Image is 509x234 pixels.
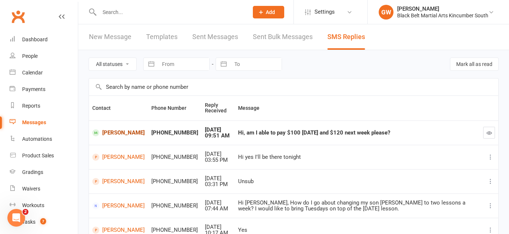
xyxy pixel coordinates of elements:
span: Settings [314,4,335,20]
div: Hi [PERSON_NAME], How do I go about changing my son [PERSON_NAME] to two lessons a week? I would ... [238,200,477,212]
a: [PERSON_NAME] [92,154,145,161]
th: Reply Received [202,96,235,121]
a: Reports [10,98,78,114]
input: Search... [97,7,243,17]
div: [DATE] [205,200,231,206]
div: Yes [238,227,477,233]
div: Calendar [22,70,43,76]
div: [PHONE_NUMBER] [151,178,198,185]
div: [PERSON_NAME] [397,6,488,12]
a: New Message [89,24,131,50]
a: [PERSON_NAME] [92,178,145,185]
div: Automations [22,136,52,142]
a: Product Sales [10,147,78,164]
a: Automations [10,131,78,147]
div: Payments [22,86,45,92]
th: Phone Number [148,96,202,121]
div: Hi yes I'll be there tonight [238,154,477,160]
button: Mark all as read [450,57,499,71]
a: Tasks 7 [10,214,78,230]
a: SMS Replies [327,24,365,50]
th: Message [235,96,480,121]
span: Add [266,9,275,15]
a: Calendar [10,64,78,81]
span: 7 [40,218,46,224]
a: Gradings [10,164,78,181]
div: Hi, am I able to pay $100 [DATE] and $120 next week please? [238,130,477,136]
div: [DATE] [205,127,231,133]
div: [PHONE_NUMBER] [151,130,198,136]
input: To [230,58,282,70]
div: Unsub [238,178,477,185]
div: GW [379,5,393,20]
div: Waivers [22,186,40,192]
div: [DATE] [205,175,231,182]
button: Add [253,6,284,18]
div: 09:51 AM [205,133,231,139]
div: [DATE] [205,151,231,157]
div: 07:44 AM [205,206,231,212]
iframe: Intercom live chat [7,209,25,227]
a: [PERSON_NAME] [92,129,145,136]
div: [DATE] [205,224,231,230]
a: Sent Bulk Messages [253,24,313,50]
th: Contact [89,96,148,121]
input: Search by name or phone number [89,78,498,95]
div: 03:31 PM [205,181,231,188]
span: 2 [23,209,28,215]
a: Templates [146,24,178,50]
a: [PERSON_NAME] [92,202,145,209]
div: People [22,53,38,59]
div: Workouts [22,202,44,208]
a: Workouts [10,197,78,214]
a: Waivers [10,181,78,197]
div: Black Belt Martial Arts Kincumber South [397,12,488,19]
a: Clubworx [9,7,27,26]
div: [PHONE_NUMBER] [151,203,198,209]
div: Tasks [22,219,35,225]
div: Product Sales [22,153,54,158]
a: People [10,48,78,64]
div: Dashboard [22,36,48,42]
div: [PHONE_NUMBER] [151,154,198,160]
div: Messages [22,119,46,125]
a: Payments [10,81,78,98]
a: [PERSON_NAME] [92,227,145,234]
div: Reports [22,103,40,109]
a: Sent Messages [192,24,238,50]
div: [PHONE_NUMBER] [151,227,198,233]
a: Messages [10,114,78,131]
div: 03:55 PM [205,157,231,163]
input: From [158,58,209,70]
a: Dashboard [10,31,78,48]
div: Gradings [22,169,43,175]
